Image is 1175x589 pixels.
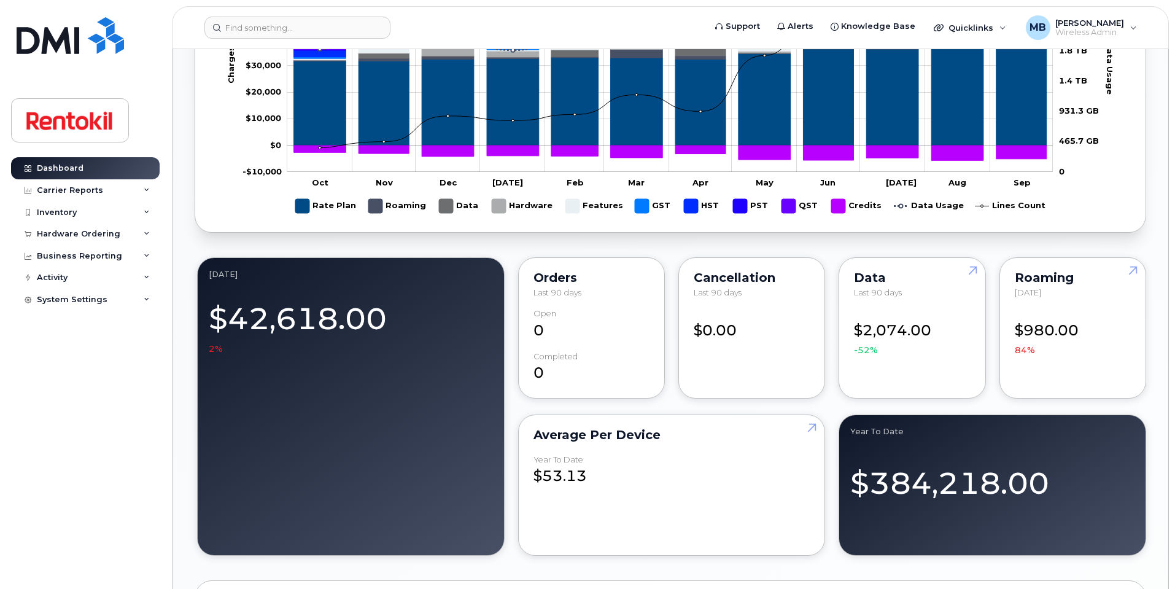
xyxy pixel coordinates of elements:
span: Last 90 days [694,287,742,297]
g: Rate Plan [294,49,1047,146]
span: -52% [854,344,878,356]
span: Support [726,20,760,33]
div: $980.00 [1015,309,1131,356]
span: MB [1030,20,1046,35]
g: QST [781,194,819,218]
g: Features [565,194,623,218]
tspan: [DATE] [492,177,523,187]
div: completed [533,352,578,361]
g: PST [733,194,769,218]
tspan: Charges [226,46,236,84]
input: Find something... [204,17,390,39]
tspan: Feb [567,177,584,187]
div: Year to Date [533,455,583,464]
g: Credits [831,194,882,218]
span: Wireless Admin [1055,28,1124,37]
g: $0 [242,166,282,176]
tspan: Sep [1014,177,1031,187]
tspan: Mar [628,177,645,187]
g: Data Usage [894,194,964,218]
tspan: $20,000 [246,87,281,96]
div: Average per Device [533,430,810,440]
div: Cancellation [694,273,810,283]
tspan: Data Usage [1105,42,1115,95]
tspan: Apr [692,177,708,187]
tspan: Aug [948,177,966,187]
g: $0 [246,114,281,123]
tspan: -$10,000 [242,166,282,176]
div: Year to Date [850,426,1134,436]
div: September 2025 [209,269,493,279]
div: $2,074.00 [854,309,970,356]
div: Data [854,273,970,283]
tspan: $10,000 [246,114,281,123]
div: $42,618.00 [209,294,493,356]
div: $0.00 [694,309,810,341]
tspan: Dec [440,177,457,187]
div: 0 [533,352,650,384]
tspan: 0 [1059,166,1064,176]
span: Alerts [788,20,813,33]
span: Last 90 days [533,287,581,297]
tspan: 931.3 GB [1059,106,1099,115]
g: Rate Plan [295,194,356,218]
tspan: [DATE] [886,177,917,187]
tspan: May [756,177,774,187]
div: Quicklinks [925,15,1015,40]
div: $384,218.00 [850,451,1134,505]
tspan: Oct [312,177,328,187]
div: Open [533,309,556,318]
g: GST [635,194,672,218]
g: HST [684,194,721,218]
div: 0 [533,309,650,341]
g: Lines Count [975,194,1045,218]
div: Malorie Bell [1017,15,1146,40]
span: Quicklinks [948,23,993,33]
span: Last 90 days [854,287,902,297]
g: $0 [246,60,281,70]
span: [PERSON_NAME] [1055,18,1124,28]
g: $0 [246,87,281,96]
a: Support [707,14,769,39]
g: Hardware [492,194,553,218]
tspan: $0 [270,140,281,150]
span: 84% [1015,344,1035,356]
tspan: Nov [376,177,393,187]
span: 2% [209,343,223,355]
span: [DATE] [1015,287,1041,297]
div: $53.13 [533,455,810,487]
a: Alerts [769,14,822,39]
g: Legend [295,194,1045,218]
span: Knowledge Base [841,20,915,33]
a: Knowledge Base [822,14,924,39]
tspan: 465.7 GB [1059,136,1099,146]
tspan: 1.8 TB [1059,45,1087,55]
g: Data [439,194,479,218]
tspan: $30,000 [246,60,281,70]
g: Credits [294,146,1047,160]
g: Roaming [368,194,427,218]
div: Roaming [1015,273,1131,283]
div: Orders [533,273,650,283]
g: Roaming [294,47,1047,61]
tspan: Jun [820,177,836,187]
tspan: 1.4 TB [1059,76,1087,85]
